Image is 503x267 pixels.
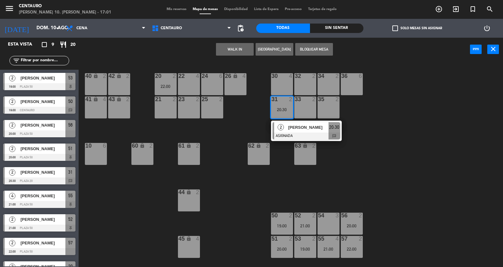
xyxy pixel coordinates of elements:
[9,75,15,81] span: 2
[312,73,316,79] div: 2
[312,213,316,218] div: 2
[20,122,65,128] span: [PERSON_NAME]
[190,8,221,11] span: Mapa de mesas
[9,216,15,223] span: 2
[318,247,340,251] div: 21:00
[155,96,156,102] div: 21
[278,124,284,130] span: 2
[329,123,339,131] span: 20:30
[76,26,87,30] span: Cena
[483,25,491,32] i: power_settings_new
[312,143,316,149] div: 2
[20,145,65,152] span: [PERSON_NAME]
[196,236,200,242] div: 4
[341,247,363,251] div: 22:00
[20,75,65,81] span: [PERSON_NAME]
[68,192,73,199] span: 55
[68,168,73,176] span: 31
[219,73,223,79] div: 6
[186,236,191,241] i: lock
[9,193,15,199] span: 4
[103,73,107,79] div: 2
[9,146,15,152] span: 2
[140,143,145,148] i: lock
[312,236,316,242] div: 2
[288,124,329,131] span: [PERSON_NAME]
[295,43,333,56] button: Bloquear Mesa
[335,236,339,242] div: 4
[20,240,65,246] span: [PERSON_NAME]
[310,24,364,33] div: Sin sentar
[126,73,130,79] div: 2
[318,73,318,79] div: 34
[318,213,318,218] div: 54
[54,25,61,32] i: arrow_drop_down
[70,41,75,48] span: 20
[266,143,269,149] div: 2
[305,8,340,11] span: Tarjetas de regalo
[472,45,480,53] i: power_input
[242,73,246,79] div: 4
[312,96,316,102] div: 2
[335,96,339,102] div: 2
[469,5,477,13] i: turned_in_not
[93,73,98,79] i: lock
[68,98,73,105] span: 50
[289,236,293,242] div: 2
[116,96,122,102] i: lock
[19,3,111,9] div: Centauro
[251,8,282,11] span: Lista de Espera
[487,45,499,54] button: close
[20,57,69,64] input: Filtrar por nombre...
[196,73,200,79] div: 4
[359,213,362,218] div: 2
[68,239,73,247] span: 57
[3,41,45,48] div: Esta vista
[186,189,191,195] i: lock
[219,96,223,102] div: 2
[5,4,14,13] i: menu
[359,73,362,79] div: 6
[318,96,318,102] div: 35
[103,143,107,149] div: 6
[289,73,293,79] div: 4
[256,43,293,56] button: [GEOGRAPHIC_DATA]
[294,224,316,228] div: 21:00
[470,45,482,54] button: power_input
[9,122,15,128] span: 2
[489,45,497,53] i: close
[392,25,398,31] span: check_box_outline_blank
[59,41,67,48] i: restaurant
[155,73,156,79] div: 20
[93,96,98,102] i: lock
[233,73,238,79] i: lock
[256,143,261,148] i: lock
[126,96,130,102] div: 2
[68,74,73,82] span: 53
[52,41,54,48] span: 9
[196,96,200,102] div: 2
[237,25,244,32] span: pending_actions
[294,247,316,251] div: 19:00
[216,43,254,56] button: WALK IN
[20,98,65,105] span: [PERSON_NAME]
[221,8,251,11] span: Disponibilidad
[452,5,460,13] i: exit_to_app
[68,121,73,129] span: 56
